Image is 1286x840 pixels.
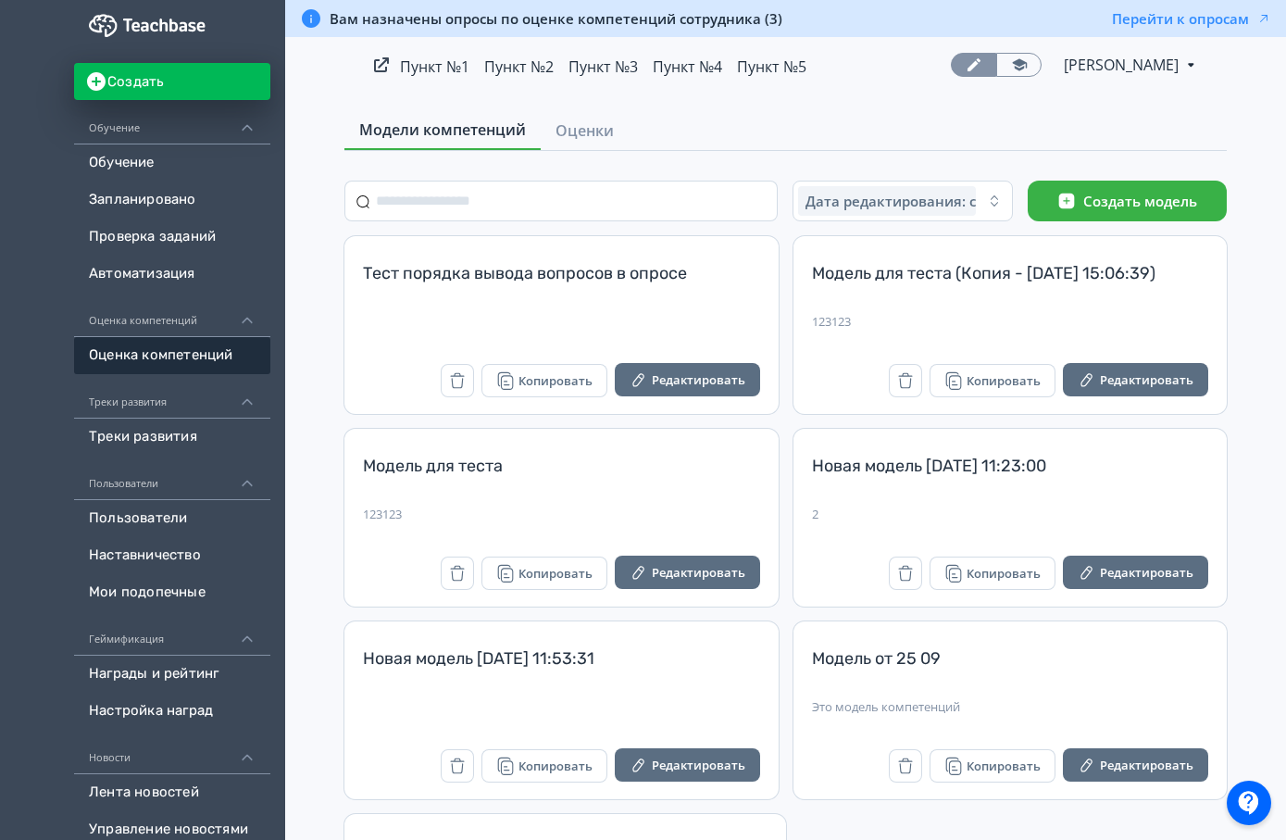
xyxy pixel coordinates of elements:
[363,647,760,692] div: Новая модель [DATE] 11:53:31
[1063,556,1208,592] a: Редактировать
[1063,748,1208,782] button: Редактировать
[812,699,1209,714] div: Это модель компетенций
[74,100,270,144] div: Обучение
[74,500,270,537] a: Пользователи
[930,364,1055,397] button: Копировать
[1063,363,1208,396] button: Редактировать
[812,314,1209,329] div: 123123
[74,144,270,182] a: Обучение
[615,748,760,782] button: Редактировать
[74,374,270,419] div: Треки развития
[74,774,270,811] a: Лента новостей
[74,537,270,574] a: Наставничество
[615,556,760,592] a: Редактировать
[615,748,760,784] a: Редактировать
[74,419,270,456] a: Треки развития
[74,182,270,219] a: Запланировано
[556,119,614,142] span: Оценки
[812,507,1209,521] div: 2
[330,9,782,28] span: Вам назначены опросы по оценке компетенций сотрудника (3)
[484,56,554,77] a: Пункт №2
[996,53,1042,77] a: Переключиться в режим ученика
[74,456,270,500] div: Пользователи
[359,119,526,141] span: Модели компетенций
[481,557,607,590] button: Копировать
[74,256,270,293] a: Автоматизация
[1063,363,1208,399] a: Редактировать
[1028,181,1227,221] button: Создать модель
[1112,9,1271,28] button: Перейти к опросам
[615,363,760,396] button: Редактировать
[74,219,270,256] a: Проверка заданий
[481,749,607,783] button: Копировать
[400,56,469,77] a: Пункт №1
[615,556,760,589] button: Редактировать
[74,63,270,100] button: Создать
[812,262,1209,307] div: Модель для теста (Копия - [DATE] 15:06:39)
[74,611,270,656] div: Геймификация
[805,192,1076,210] span: Дата редактирования: сначала новые
[812,647,1209,692] div: Модель от 25 09
[1064,54,1181,76] span: Александр Лесков
[74,337,270,374] a: Оценка компетенций
[793,181,1013,221] button: Дата редактирования: сначала новые
[363,262,760,307] div: Тест порядка вывода вопросов в опросе
[812,455,1209,499] div: Новая модель [DATE] 11:23:00
[74,730,270,774] div: Новости
[653,56,722,77] a: Пункт №4
[930,557,1055,590] button: Копировать
[74,656,270,693] a: Награды и рейтинг
[930,749,1055,783] button: Копировать
[74,693,270,730] a: Настройка наград
[1063,748,1208,784] a: Редактировать
[74,293,270,337] div: Оценка компетенций
[1063,556,1208,589] button: Редактировать
[363,455,760,499] div: Модель для теста
[481,364,607,397] button: Копировать
[615,363,760,399] a: Редактировать
[737,56,806,77] a: Пункт №5
[74,574,270,611] a: Мои подопечные
[568,56,638,77] a: Пункт №3
[363,507,760,521] div: 123123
